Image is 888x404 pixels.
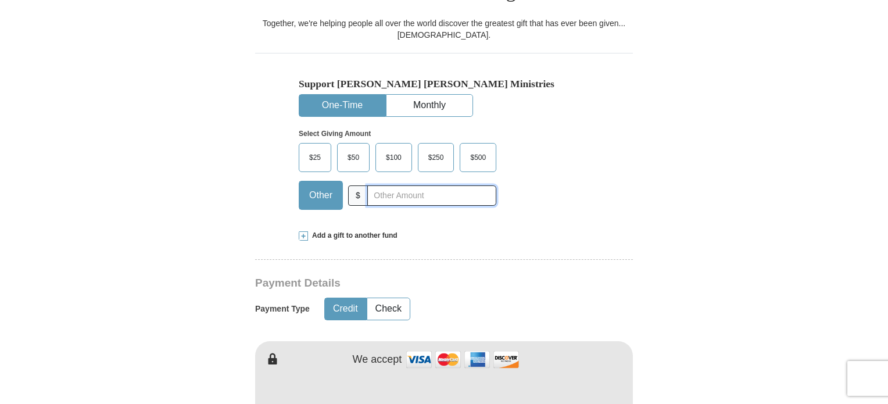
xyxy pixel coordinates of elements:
span: $500 [464,149,492,166]
strong: Select Giving Amount [299,130,371,138]
button: Monthly [386,95,472,116]
span: $50 [342,149,365,166]
h5: Support [PERSON_NAME] [PERSON_NAME] Ministries [299,78,589,90]
span: Add a gift to another fund [308,231,398,241]
h4: We accept [353,353,402,366]
button: Credit [325,298,366,320]
span: $100 [380,149,407,166]
span: $ [348,185,368,206]
h3: Payment Details [255,277,552,290]
span: $25 [303,149,327,166]
div: Together, we're helping people all over the world discover the greatest gift that has ever been g... [255,17,633,41]
button: One-Time [299,95,385,116]
button: Check [367,298,410,320]
span: $250 [422,149,450,166]
span: Other [303,187,338,204]
input: Other Amount [367,185,496,206]
img: credit cards accepted [404,347,521,372]
h5: Payment Type [255,304,310,314]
